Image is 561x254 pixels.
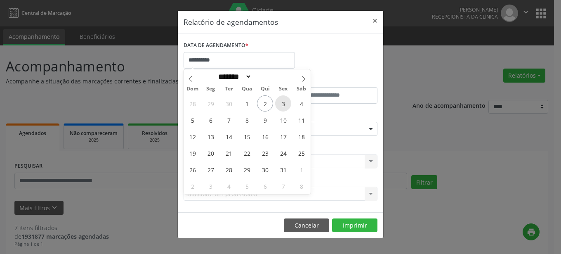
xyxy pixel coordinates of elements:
[202,86,220,92] span: Seg
[239,161,255,178] span: Outubro 29, 2025
[203,161,219,178] span: Outubro 27, 2025
[257,161,273,178] span: Outubro 30, 2025
[257,145,273,161] span: Outubro 23, 2025
[184,17,278,27] h5: Relatório de agendamentos
[203,178,219,194] span: Novembro 3, 2025
[203,112,219,128] span: Outubro 6, 2025
[293,161,309,178] span: Novembro 1, 2025
[275,112,291,128] span: Outubro 10, 2025
[221,112,237,128] span: Outubro 7, 2025
[257,128,273,145] span: Outubro 16, 2025
[221,145,237,161] span: Outubro 21, 2025
[184,39,248,52] label: DATA DE AGENDAMENTO
[239,128,255,145] span: Outubro 15, 2025
[184,95,200,112] span: Setembro 28, 2025
[221,178,237,194] span: Novembro 4, 2025
[257,112,273,128] span: Outubro 9, 2025
[184,161,200,178] span: Outubro 26, 2025
[184,178,200,194] span: Novembro 2, 2025
[293,128,309,145] span: Outubro 18, 2025
[184,128,200,145] span: Outubro 12, 2025
[293,112,309,128] span: Outubro 11, 2025
[215,72,252,81] select: Month
[238,86,256,92] span: Qua
[275,95,291,112] span: Outubro 3, 2025
[184,112,200,128] span: Outubro 5, 2025
[184,145,200,161] span: Outubro 19, 2025
[367,11,383,31] button: Close
[257,95,273,112] span: Outubro 2, 2025
[220,86,238,92] span: Ter
[239,112,255,128] span: Outubro 8, 2025
[239,145,255,161] span: Outubro 22, 2025
[203,145,219,161] span: Outubro 20, 2025
[283,74,377,87] label: ATÉ
[293,178,309,194] span: Novembro 8, 2025
[203,128,219,145] span: Outubro 13, 2025
[275,178,291,194] span: Novembro 7, 2025
[275,161,291,178] span: Outubro 31, 2025
[256,86,274,92] span: Qui
[284,218,329,233] button: Cancelar
[252,72,279,81] input: Year
[275,128,291,145] span: Outubro 17, 2025
[292,86,311,92] span: Sáb
[332,218,377,233] button: Imprimir
[221,128,237,145] span: Outubro 14, 2025
[239,95,255,112] span: Outubro 1, 2025
[221,95,237,112] span: Setembro 30, 2025
[184,86,202,92] span: Dom
[203,95,219,112] span: Setembro 29, 2025
[293,145,309,161] span: Outubro 25, 2025
[293,95,309,112] span: Outubro 4, 2025
[239,178,255,194] span: Novembro 5, 2025
[257,178,273,194] span: Novembro 6, 2025
[221,161,237,178] span: Outubro 28, 2025
[274,86,292,92] span: Sex
[275,145,291,161] span: Outubro 24, 2025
